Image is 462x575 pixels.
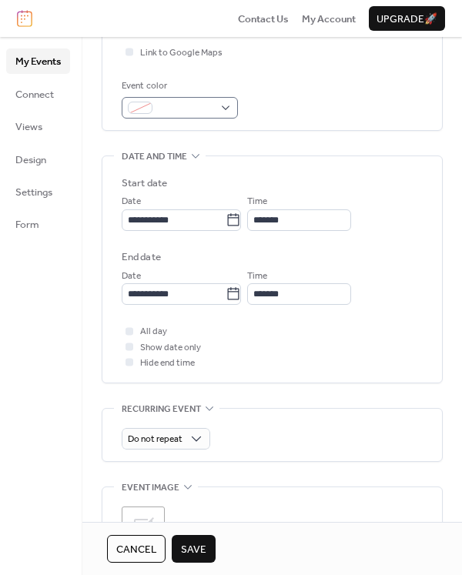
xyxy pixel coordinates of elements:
span: Time [247,269,267,284]
span: Recurring event [122,401,201,416]
div: End date [122,249,161,265]
span: Save [181,542,206,557]
a: My Events [6,48,70,73]
a: Views [6,114,70,139]
span: My Account [302,12,356,27]
a: Settings [6,179,70,204]
div: Event color [122,79,235,94]
span: Views [15,119,42,135]
button: Upgrade🚀 [369,6,445,31]
div: ; [122,506,165,550]
span: Time [247,194,267,209]
img: logo [17,10,32,27]
span: Show date only [140,340,201,356]
span: Form [15,217,39,232]
span: Event image [122,480,179,496]
a: Design [6,147,70,172]
span: Cancel [116,542,156,557]
span: Date and time [122,149,187,165]
span: Date [122,194,141,209]
span: Connect [15,87,54,102]
span: Hide end time [140,356,195,371]
button: Cancel [107,535,166,563]
button: Save [172,535,216,563]
a: My Account [302,11,356,26]
span: All day [140,324,167,339]
span: Design [15,152,46,168]
span: Settings [15,185,52,200]
span: My Events [15,54,61,69]
span: Date [122,269,141,284]
span: Upgrade 🚀 [377,12,437,27]
div: Start date [122,176,167,191]
a: Form [6,212,70,236]
span: Do not repeat [128,430,182,448]
span: Link to Google Maps [140,45,223,61]
a: Contact Us [238,11,289,26]
span: Contact Us [238,12,289,27]
a: Connect [6,82,70,106]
